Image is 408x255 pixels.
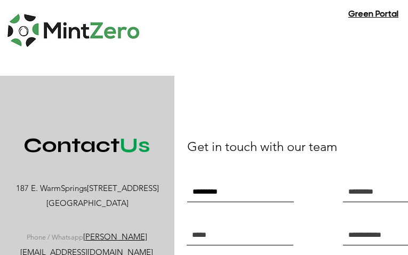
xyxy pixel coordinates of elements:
span: Green Portal [348,10,398,19]
img: fgfdg.jpg [6,5,143,51]
span: Get in touch with our team [187,139,337,154]
a: Green Portal [348,9,398,19]
span: Contact [23,132,150,158]
span: Springs [61,183,87,193]
span: Phone / Whatsapp [27,233,83,241]
span: 187 E. Warm [STREET_ADDRESS] [GEOGRAPHIC_DATA] [16,183,159,208]
span: Us [119,132,150,158]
